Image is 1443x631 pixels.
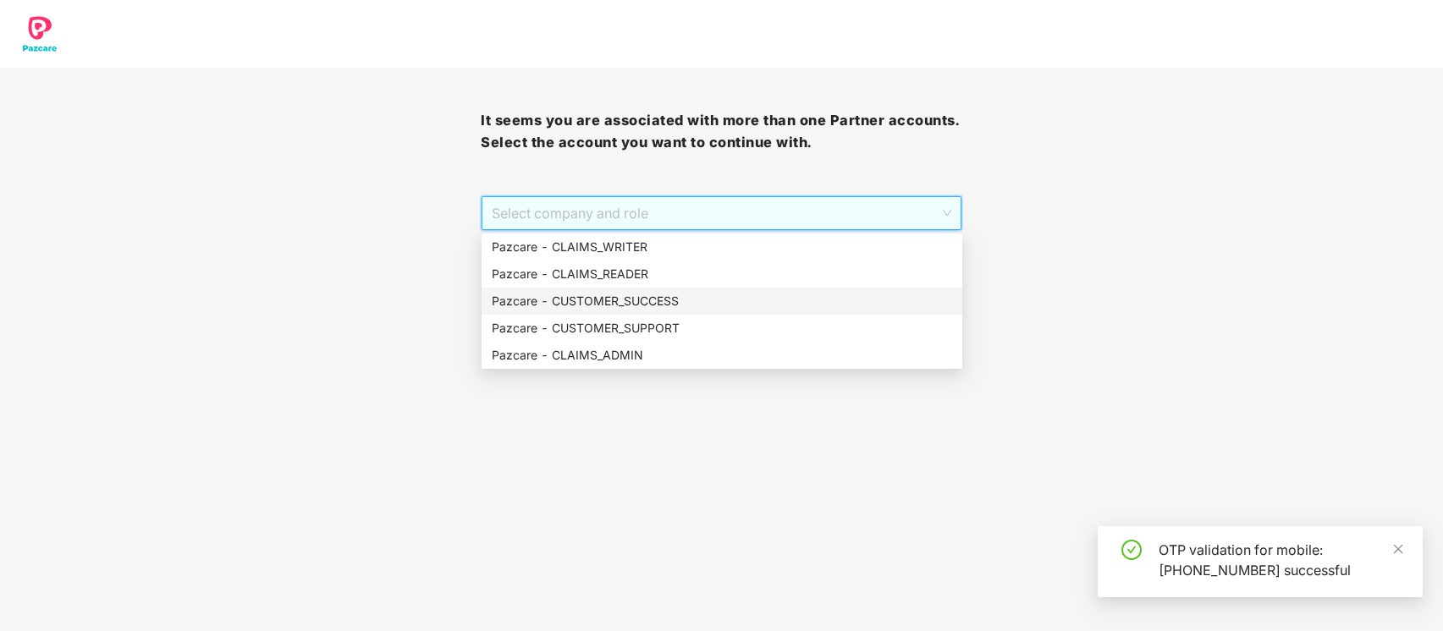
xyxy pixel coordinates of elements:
div: OTP validation for mobile: [PHONE_NUMBER] successful [1159,540,1402,580]
div: Pazcare - CLAIMS_READER [482,261,962,288]
span: close [1392,543,1404,555]
div: Pazcare - CLAIMS_WRITER [492,238,952,256]
span: check-circle [1121,540,1142,560]
div: Pazcare - CLAIMS_ADMIN [482,342,962,369]
h3: It seems you are associated with more than one Partner accounts. Select the account you want to c... [481,110,961,153]
div: Pazcare - CUSTOMER_SUCCESS [492,292,952,310]
div: Pazcare - CLAIMS_READER [492,265,952,283]
div: Pazcare - CUSTOMER_SUPPORT [482,315,962,342]
div: Pazcare - CLAIMS_WRITER [482,233,962,261]
div: Pazcare - CUSTOMER_SUCCESS [482,288,962,315]
span: Select company and role [492,197,950,229]
div: Pazcare - CLAIMS_ADMIN [492,346,952,365]
div: Pazcare - CUSTOMER_SUPPORT [492,319,952,337]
